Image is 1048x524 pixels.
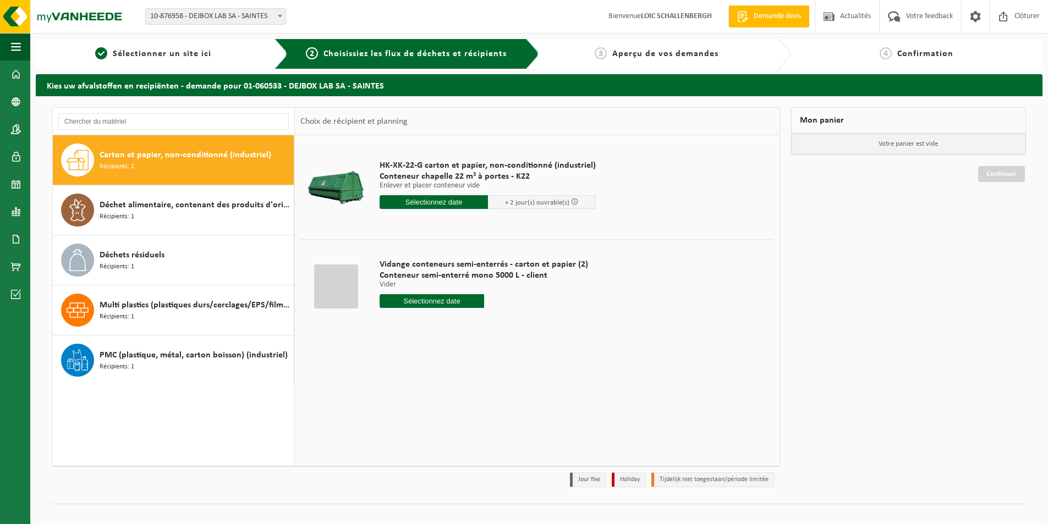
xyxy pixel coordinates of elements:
[612,49,718,58] span: Aperçu de vos demandes
[380,281,588,289] p: Vider
[612,472,646,487] li: Holiday
[380,294,484,308] input: Sélectionnez date
[6,500,184,524] iframe: chat widget
[100,362,134,372] span: Récipients: 1
[380,270,588,281] span: Conteneur semi-enterré mono 5000 L - client
[100,148,271,162] span: Carton et papier, non-conditionné (industriel)
[36,74,1042,96] h2: Kies uw afvalstoffen en recipiënten - demande pour 01-060533 - DEJBOX LAB SA - SAINTES
[100,198,291,212] span: Déchet alimentaire, contenant des produits d'origine animale, non emballé, catégorie 3
[146,9,286,24] span: 10-876958 - DEJBOX LAB SA - SAINTES
[897,49,953,58] span: Confirmation
[100,212,134,222] span: Récipients: 1
[58,113,289,130] input: Chercher du matériel
[791,107,1027,134] div: Mon panier
[53,335,294,385] button: PMC (plastique, métal, carton boisson) (industriel) Récipients: 1
[792,134,1026,155] p: Votre panier est vide
[100,262,134,272] span: Récipients: 1
[380,259,588,270] span: Vidange conteneurs semi-enterrés - carton et papier (2)
[323,49,507,58] span: Choisissiez les flux de déchets et récipients
[100,162,134,172] span: Récipients: 2
[53,135,294,185] button: Carton et papier, non-conditionné (industriel) Récipients: 2
[145,8,286,25] span: 10-876958 - DEJBOX LAB SA - SAINTES
[113,49,211,58] span: Sélectionner un site ici
[41,47,266,60] a: 1Sélectionner un site ici
[595,47,607,59] span: 3
[641,12,712,20] strong: LOIC SCHALLENBERGH
[880,47,892,59] span: 4
[53,285,294,335] button: Multi plastics (plastiques durs/cerclages/EPS/film naturel/film mélange/PMC) Récipients: 1
[570,472,606,487] li: Jour fixe
[751,11,804,22] span: Demande devis
[978,166,1025,182] a: Continuer
[100,249,164,262] span: Déchets résiduels
[380,160,596,171] span: HK-XK-22-G carton et papier, non-conditionné (industriel)
[728,5,809,27] a: Demande devis
[53,235,294,285] button: Déchets résiduels Récipients: 1
[295,108,413,135] div: Choix de récipient et planning
[53,185,294,235] button: Déchet alimentaire, contenant des produits d'origine animale, non emballé, catégorie 3 Récipients: 1
[505,199,569,206] span: + 2 jour(s) ouvrable(s)
[651,472,775,487] li: Tijdelijk niet toegestaan/période limitée
[380,195,488,209] input: Sélectionnez date
[380,171,596,182] span: Conteneur chapelle 22 m³ à portes - K22
[95,47,107,59] span: 1
[100,349,288,362] span: PMC (plastique, métal, carton boisson) (industriel)
[306,47,318,59] span: 2
[100,299,291,312] span: Multi plastics (plastiques durs/cerclages/EPS/film naturel/film mélange/PMC)
[380,182,596,190] p: Enlever et placer conteneur vide
[100,312,134,322] span: Récipients: 1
